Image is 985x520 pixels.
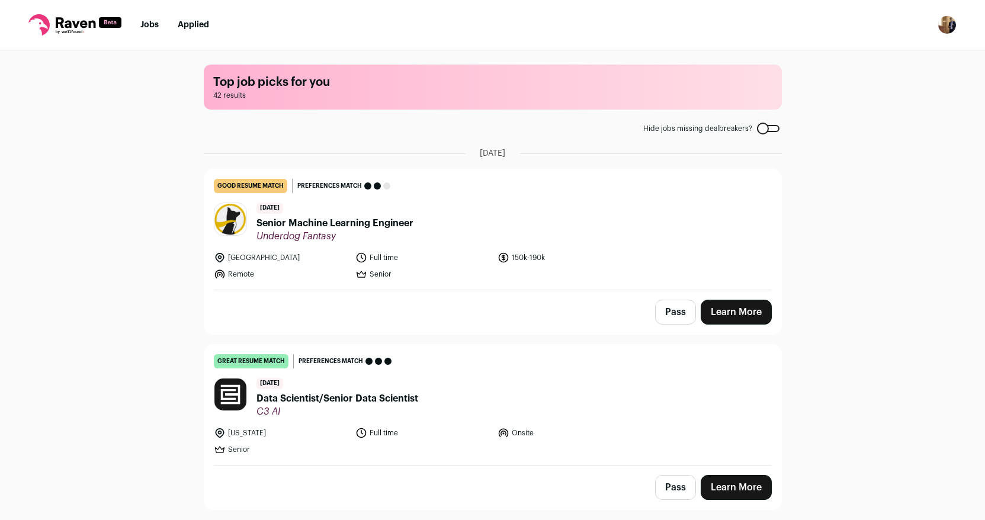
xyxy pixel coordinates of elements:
[256,230,413,242] span: Underdog Fantasy
[938,15,957,34] button: Open dropdown
[214,203,246,235] img: 698c9485daab3bb1a96f9172790683296c43c24a9953374b9c16f696bb567846.png
[701,300,772,325] a: Learn More
[213,74,772,91] h1: Top job picks for you
[214,427,349,439] li: [US_STATE]
[355,268,490,280] li: Senior
[214,354,288,368] div: great resume match
[213,91,772,100] span: 42 results
[643,124,752,133] span: Hide jobs missing dealbreakers?
[214,252,349,264] li: [GEOGRAPHIC_DATA]
[498,252,633,264] li: 150k-190k
[178,21,209,29] a: Applied
[256,203,283,214] span: [DATE]
[299,355,363,367] span: Preferences match
[355,252,490,264] li: Full time
[655,475,696,500] button: Pass
[214,444,349,455] li: Senior
[204,169,781,290] a: good resume match Preferences match [DATE] Senior Machine Learning Engineer Underdog Fantasy [GEO...
[297,180,362,192] span: Preferences match
[204,345,781,465] a: great resume match Preferences match [DATE] Data Scientist/Senior Data Scientist C3 AI [US_STATE]...
[701,475,772,500] a: Learn More
[214,179,287,193] div: good resume match
[214,378,246,410] img: 0af186287a4cf8b11278419a110f2e7219cf2813b5b3d2723216869404d02c47.png
[355,427,490,439] li: Full time
[655,300,696,325] button: Pass
[140,21,159,29] a: Jobs
[214,268,349,280] li: Remote
[498,427,633,439] li: Onsite
[256,406,418,418] span: C3 AI
[256,391,418,406] span: Data Scientist/Senior Data Scientist
[480,147,505,159] span: [DATE]
[256,378,283,389] span: [DATE]
[256,216,413,230] span: Senior Machine Learning Engineer
[938,15,957,34] img: 12072902-medium_jpg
